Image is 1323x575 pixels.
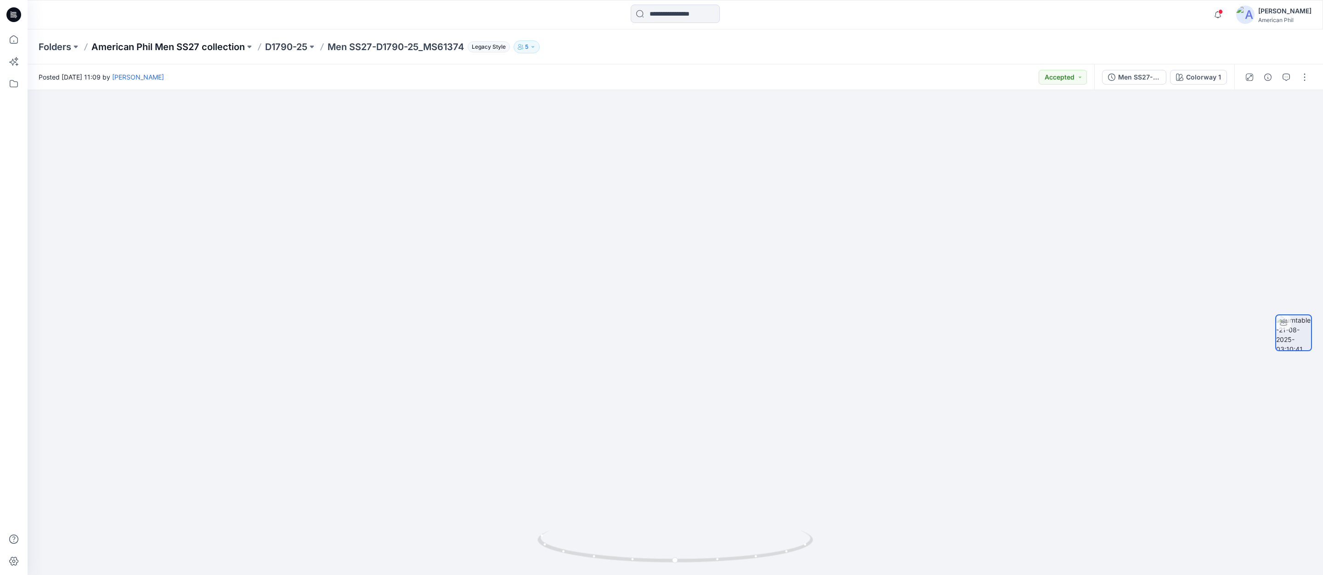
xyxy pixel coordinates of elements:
button: Legacy Style [464,40,510,53]
button: 5 [514,40,540,53]
img: eyJhbGciOiJIUzI1NiIsImtpZCI6IjAiLCJzbHQiOiJzZXMiLCJ0eXAiOiJKV1QifQ.eyJkYXRhIjp7InR5cGUiOiJzdG9yYW... [379,35,972,575]
span: Posted [DATE] 11:09 by [39,72,164,82]
button: Men SS27-D1790-25_MS61374 [1102,70,1166,85]
a: D1790-25 [265,40,307,53]
div: Colorway 1 [1186,72,1221,82]
a: American Phil Men SS27 collection [91,40,245,53]
div: Men SS27-D1790-25_MS61374 [1118,72,1160,82]
button: Colorway 1 [1170,70,1227,85]
p: 5 [525,42,528,52]
span: Legacy Style [468,41,510,52]
button: Details [1261,70,1275,85]
img: turntable-21-08-2025-03:10:41 [1276,315,1311,350]
div: [PERSON_NAME] [1258,6,1312,17]
a: [PERSON_NAME] [112,73,164,81]
img: avatar [1236,6,1255,24]
a: Folders [39,40,71,53]
p: Men SS27-D1790-25_MS61374 [328,40,464,53]
div: American Phil [1258,17,1312,23]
